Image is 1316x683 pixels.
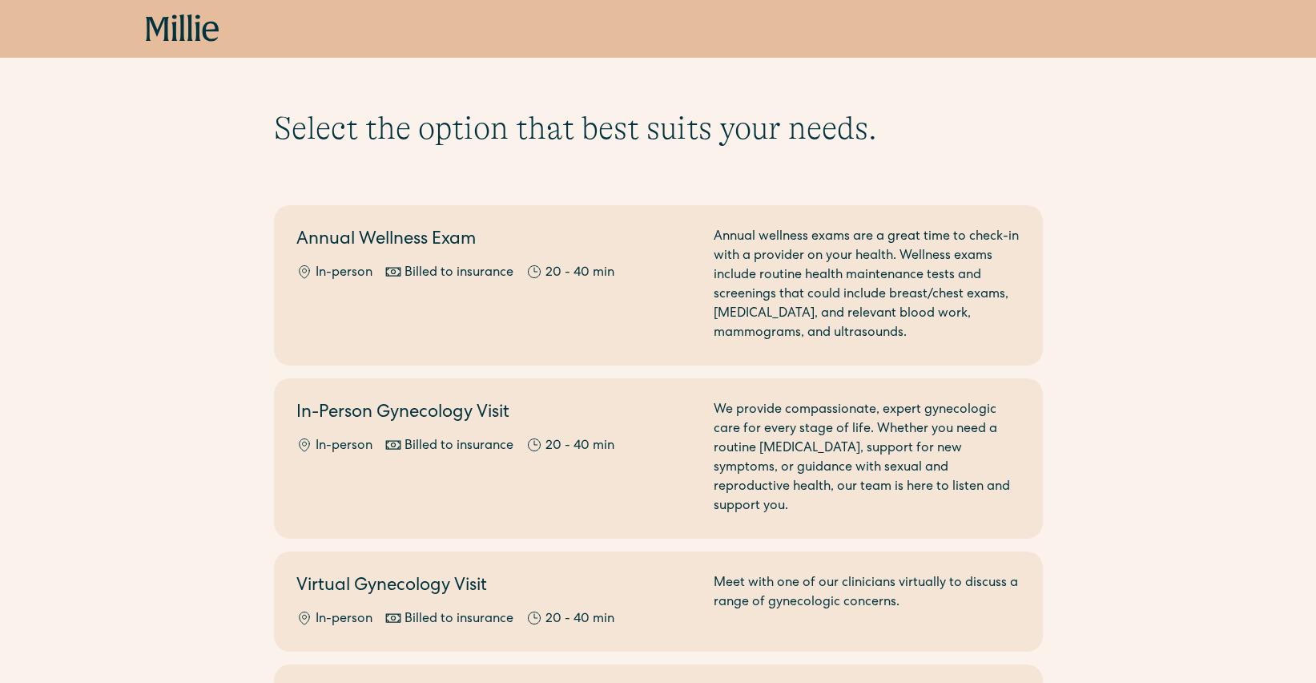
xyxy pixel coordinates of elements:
[714,228,1020,343] div: Annual wellness exams are a great time to check-in with a provider on your health. Wellness exams...
[316,437,372,456] div: In-person
[404,610,513,629] div: Billed to insurance
[296,228,694,254] h2: Annual Wellness Exam
[316,610,372,629] div: In-person
[274,109,1043,148] h1: Select the option that best suits your needs.
[274,552,1043,652] a: Virtual Gynecology VisitIn-personBilled to insurance20 - 40 minMeet with one of our clinicians vi...
[545,264,614,283] div: 20 - 40 min
[274,378,1043,539] a: In-Person Gynecology VisitIn-personBilled to insurance20 - 40 minWe provide compassionate, expert...
[714,574,1020,629] div: Meet with one of our clinicians virtually to discuss a range of gynecologic concerns.
[274,205,1043,366] a: Annual Wellness ExamIn-personBilled to insurance20 - 40 minAnnual wellness exams are a great time...
[404,437,513,456] div: Billed to insurance
[714,401,1020,516] div: We provide compassionate, expert gynecologic care for every stage of life. Whether you need a rou...
[296,574,694,600] h2: Virtual Gynecology Visit
[316,264,372,283] div: In-person
[545,437,614,456] div: 20 - 40 min
[404,264,513,283] div: Billed to insurance
[296,401,694,427] h2: In-Person Gynecology Visit
[545,610,614,629] div: 20 - 40 min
